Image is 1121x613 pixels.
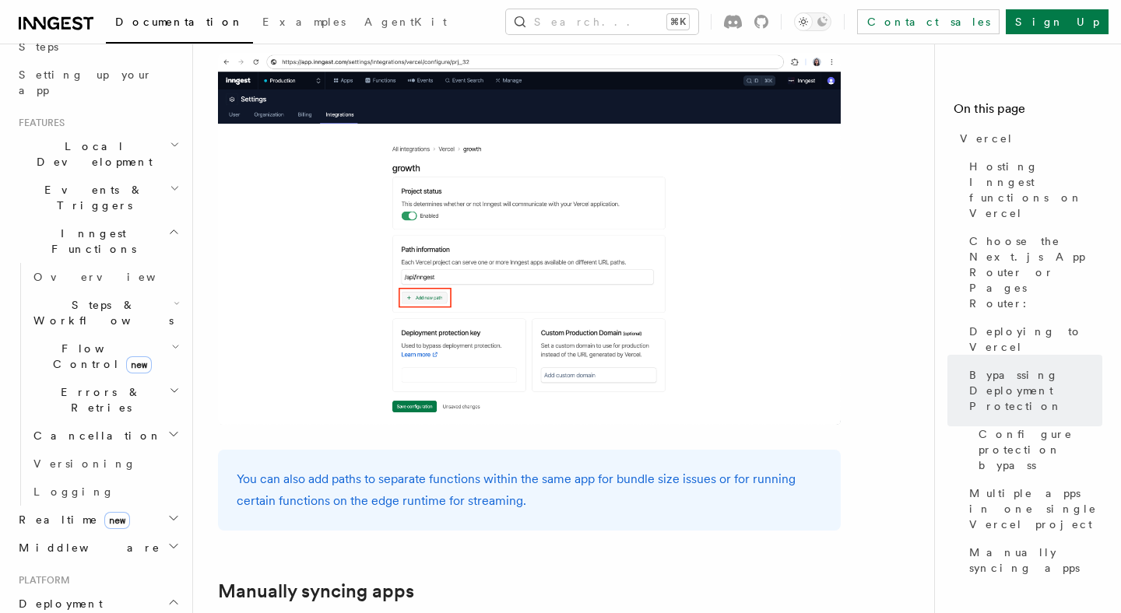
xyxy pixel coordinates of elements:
[27,422,183,450] button: Cancellation
[27,291,183,335] button: Steps & Workflows
[969,367,1102,414] span: Bypassing Deployment Protection
[106,5,253,44] a: Documentation
[963,227,1102,317] a: Choose the Next.js App Router or Pages Router:
[33,271,194,283] span: Overview
[963,152,1102,227] a: Hosting Inngest functions on Vercel
[12,182,170,213] span: Events & Triggers
[27,478,183,506] a: Logging
[12,534,183,562] button: Middleware
[12,117,65,129] span: Features
[253,5,355,42] a: Examples
[972,420,1102,479] a: Configure protection bypass
[12,219,183,263] button: Inngest Functions
[218,580,414,602] a: Manually syncing apps
[12,138,170,170] span: Local Development
[794,12,831,31] button: Toggle dark mode
[12,132,183,176] button: Local Development
[506,9,698,34] button: Search...⌘K
[355,5,456,42] a: AgentKit
[12,61,183,104] a: Setting up your app
[963,361,1102,420] a: Bypassing Deployment Protection
[262,16,346,28] span: Examples
[12,263,183,506] div: Inngest Functions
[19,68,153,96] span: Setting up your app
[969,233,1102,311] span: Choose the Next.js App Router or Pages Router:
[12,596,103,611] span: Deployment
[12,506,183,534] button: Realtimenew
[12,226,168,257] span: Inngest Functions
[33,457,136,470] span: Versioning
[218,53,841,425] img: Add new path information button in the Inngest dashboard
[963,317,1102,361] a: Deploying to Vercel
[115,16,244,28] span: Documentation
[963,479,1102,538] a: Multiple apps in one single Vercel project
[126,356,152,373] span: new
[969,485,1102,532] span: Multiple apps in one single Vercel project
[667,14,689,30] kbd: ⌘K
[27,450,183,478] a: Versioning
[27,428,162,443] span: Cancellation
[960,131,1014,146] span: Vercel
[954,124,1102,152] a: Vercel
[979,426,1102,473] span: Configure protection bypass
[27,384,169,415] span: Errors & Retries
[954,100,1102,124] h4: On this page
[27,297,174,328] span: Steps & Workflows
[27,263,183,291] a: Overview
[104,512,130,529] span: new
[27,378,183,422] button: Errors & Retries
[218,450,841,531] div: You can also add paths to separate functions within the same app for bundle size issues or for ru...
[364,16,447,28] span: AgentKit
[963,538,1102,582] a: Manually syncing apps
[1006,9,1109,34] a: Sign Up
[12,176,183,219] button: Events & Triggers
[969,159,1102,221] span: Hosting Inngest functions on Vercel
[969,324,1102,355] span: Deploying to Vercel
[969,545,1102,576] span: Manually syncing apps
[27,335,183,378] button: Flow Controlnew
[27,341,171,372] span: Flow Control
[12,512,130,527] span: Realtime
[12,540,160,555] span: Middleware
[12,574,70,587] span: Platform
[857,9,1000,34] a: Contact sales
[33,485,114,498] span: Logging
